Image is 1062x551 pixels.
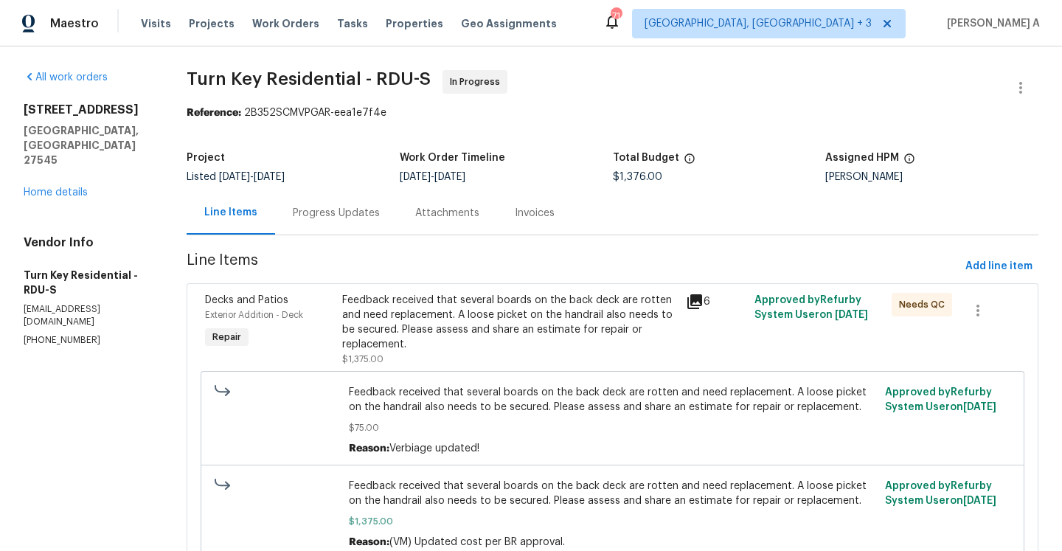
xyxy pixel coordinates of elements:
span: The total cost of line items that have been proposed by Opendoor. This sum includes line items th... [684,153,695,172]
h5: [GEOGRAPHIC_DATA], [GEOGRAPHIC_DATA] 27545 [24,123,151,167]
h5: Assigned HPM [825,153,899,163]
span: - [400,172,465,182]
span: Maestro [50,16,99,31]
span: Approved by Refurby System User on [754,295,868,320]
span: In Progress [450,74,506,89]
span: Needs QC [899,297,951,312]
span: Tasks [337,18,368,29]
span: Verbiage updated! [389,443,479,454]
span: Feedback received that several boards on the back deck are rotten and need replacement. A loose p... [349,385,876,415]
span: [DATE] [963,402,996,412]
span: Listed [187,172,285,182]
a: Home details [24,187,88,198]
div: Progress Updates [293,206,380,221]
span: Properties [386,16,443,31]
p: [PHONE_NUMBER] [24,334,151,347]
button: Add line item [959,253,1038,280]
span: $1,376.00 [613,172,662,182]
div: [PERSON_NAME] [825,172,1038,182]
h5: Total Budget [613,153,679,163]
span: - [219,172,285,182]
span: [DATE] [963,496,996,506]
span: [DATE] [219,172,250,182]
h5: Turn Key Residential - RDU-S [24,268,151,297]
span: $75.00 [349,420,876,435]
span: Exterior Addition - Deck [205,311,303,319]
h5: Work Order Timeline [400,153,505,163]
a: All work orders [24,72,108,83]
span: Repair [206,330,247,344]
span: Line Items [187,253,959,280]
div: Invoices [515,206,555,221]
h4: Vendor Info [24,235,151,250]
span: [PERSON_NAME] A [941,16,1040,31]
span: Turn Key Residential - RDU-S [187,70,431,88]
span: Reason: [349,443,389,454]
div: Attachments [415,206,479,221]
div: 71 [611,9,621,24]
span: Approved by Refurby System User on [885,387,996,412]
span: Approved by Refurby System User on [885,481,996,506]
span: Decks and Patios [205,295,288,305]
div: 2B352SCMVPGAR-eea1e7f4e [187,105,1038,120]
span: [DATE] [254,172,285,182]
span: $1,375.00 [349,514,876,529]
span: Add line item [965,257,1032,276]
span: Feedback received that several boards on the back deck are rotten and need replacement. A loose p... [349,479,876,508]
p: [EMAIL_ADDRESS][DOMAIN_NAME] [24,303,151,328]
span: Projects [189,16,235,31]
span: [DATE] [835,310,868,320]
span: The hpm assigned to this work order. [903,153,915,172]
div: Line Items [204,205,257,220]
span: [DATE] [434,172,465,182]
b: Reference: [187,108,241,118]
span: Reason: [349,537,389,547]
span: (VM) Updated cost per BR approval. [389,537,565,547]
h5: Project [187,153,225,163]
span: [GEOGRAPHIC_DATA], [GEOGRAPHIC_DATA] + 3 [645,16,872,31]
span: Geo Assignments [461,16,557,31]
span: $1,375.00 [342,355,383,364]
span: Visits [141,16,171,31]
div: Feedback received that several boards on the back deck are rotten and need replacement. A loose p... [342,293,676,352]
div: 6 [686,293,746,311]
span: Work Orders [252,16,319,31]
h2: [STREET_ADDRESS] [24,103,151,117]
span: [DATE] [400,172,431,182]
